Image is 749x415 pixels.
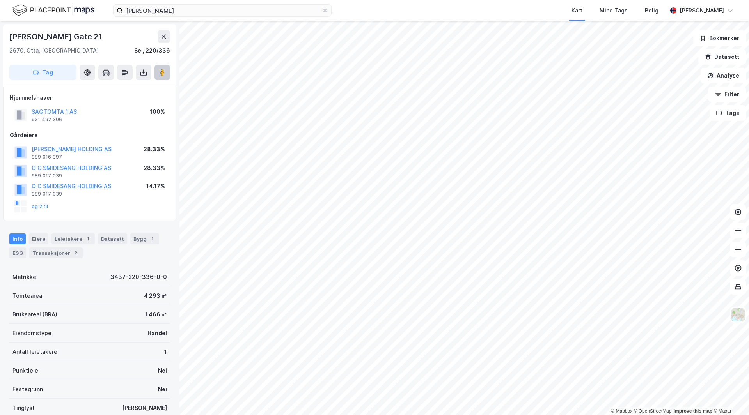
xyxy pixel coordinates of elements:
[32,173,62,179] div: 989 017 039
[158,385,167,394] div: Nei
[12,310,57,319] div: Bruksareal (BRA)
[10,131,170,140] div: Gårdeiere
[123,5,322,16] input: Søk på adresse, matrikkel, gårdeiere, leietakere eller personer
[12,347,57,357] div: Antall leietakere
[164,347,167,357] div: 1
[708,87,746,102] button: Filter
[144,163,165,173] div: 28.33%
[572,6,582,15] div: Kart
[144,145,165,154] div: 28.33%
[12,291,44,300] div: Tomteareal
[710,105,746,121] button: Tags
[9,30,104,43] div: [PERSON_NAME] Gate 21
[29,233,48,244] div: Eiere
[9,65,76,80] button: Tag
[150,107,165,117] div: 100%
[145,310,167,319] div: 1 466 ㎡
[710,378,749,415] div: Kontrollprogram for chat
[158,366,167,375] div: Nei
[32,117,62,123] div: 931 492 306
[12,272,38,282] div: Matrikkel
[674,408,712,414] a: Improve this map
[680,6,724,15] div: [PERSON_NAME]
[32,191,62,197] div: 989 017 039
[84,235,92,243] div: 1
[146,182,165,191] div: 14.17%
[12,385,43,394] div: Festegrunn
[32,154,62,160] div: 989 016 997
[611,408,632,414] a: Mapbox
[130,233,159,244] div: Bygg
[72,249,80,257] div: 2
[29,247,83,258] div: Transaksjoner
[12,403,35,413] div: Tinglyst
[147,328,167,338] div: Handel
[9,46,99,55] div: 2670, Otta, [GEOGRAPHIC_DATA]
[701,68,746,83] button: Analyse
[51,233,95,244] div: Leietakere
[634,408,672,414] a: OpenStreetMap
[144,291,167,300] div: 4 293 ㎡
[148,235,156,243] div: 1
[645,6,658,15] div: Bolig
[122,403,167,413] div: [PERSON_NAME]
[731,307,745,322] img: Z
[10,93,170,102] div: Hjemmelshaver
[98,233,127,244] div: Datasett
[9,233,26,244] div: Info
[693,30,746,46] button: Bokmerker
[698,49,746,65] button: Datasett
[600,6,628,15] div: Mine Tags
[134,46,170,55] div: Sel, 220/336
[12,328,51,338] div: Eiendomstype
[9,247,26,258] div: ESG
[710,378,749,415] iframe: Chat Widget
[12,366,38,375] div: Punktleie
[12,4,94,17] img: logo.f888ab2527a4732fd821a326f86c7f29.svg
[110,272,167,282] div: 3437-220-336-0-0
